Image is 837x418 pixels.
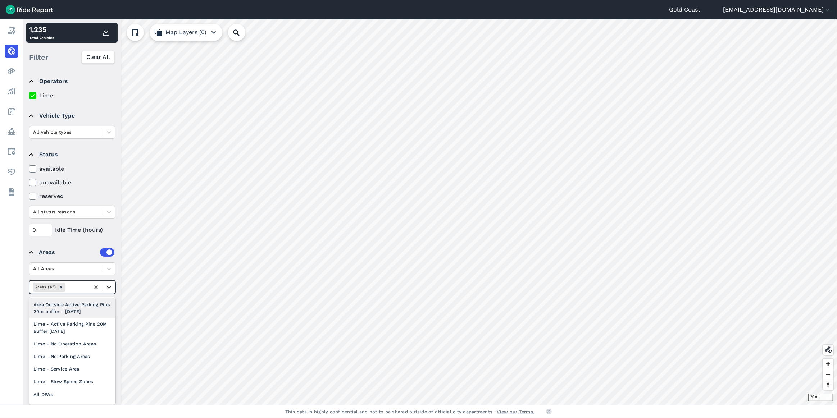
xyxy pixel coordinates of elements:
img: Ride Report [6,5,53,14]
a: Areas [5,145,18,158]
summary: Vehicle Type [29,106,114,126]
div: Area Outside Active Parking Pins 20m buffer - [DATE] [29,298,115,318]
div: Lime - Slow Speed Zones [29,375,115,388]
div: Lime - Service Area [29,363,115,375]
a: Realtime [5,45,18,58]
a: Policy [5,125,18,138]
div: Filter [26,46,118,68]
label: unavailable [29,178,115,187]
button: Zoom in [823,359,833,369]
button: Reset bearing to north [823,380,833,390]
a: Report [5,24,18,37]
a: Heatmaps [5,65,18,78]
span: Clear All [86,53,110,61]
label: available [29,165,115,173]
a: Fees [5,105,18,118]
button: Map Layers (0) [150,24,222,41]
label: Lime [29,91,115,100]
summary: Operators [29,71,114,91]
div: 1,235 [29,24,54,35]
div: Lime - No Parking Areas [29,350,115,363]
summary: Areas [29,242,114,262]
canvas: Map [23,19,837,405]
label: reserved [29,192,115,201]
button: Zoom out [823,369,833,380]
div: Areas [39,248,114,257]
a: Analyze [5,85,18,98]
div: Remove Areas (45) [57,283,65,291]
button: [EMAIL_ADDRESS][DOMAIN_NAME] [723,5,831,14]
a: View our Terms. [497,408,535,415]
a: Health [5,165,18,178]
div: Total Vehicles [29,24,54,41]
input: Search Location or Vehicles [228,24,257,41]
summary: Status [29,144,114,165]
div: Biggera_Waters_Area_Review [29,401,115,413]
div: Areas (45) [33,283,57,291]
div: 20 m [808,394,833,401]
div: Lime - Active Parking Pins 20M Buffer [DATE] [29,318,115,337]
a: Datasets [5,185,18,198]
button: Clear All [82,51,115,64]
a: Gold Coast [669,5,700,14]
div: All DPAs [29,388,115,401]
div: Lime - No Operation Areas [29,337,115,350]
div: Idle Time (hours) [29,224,115,236]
